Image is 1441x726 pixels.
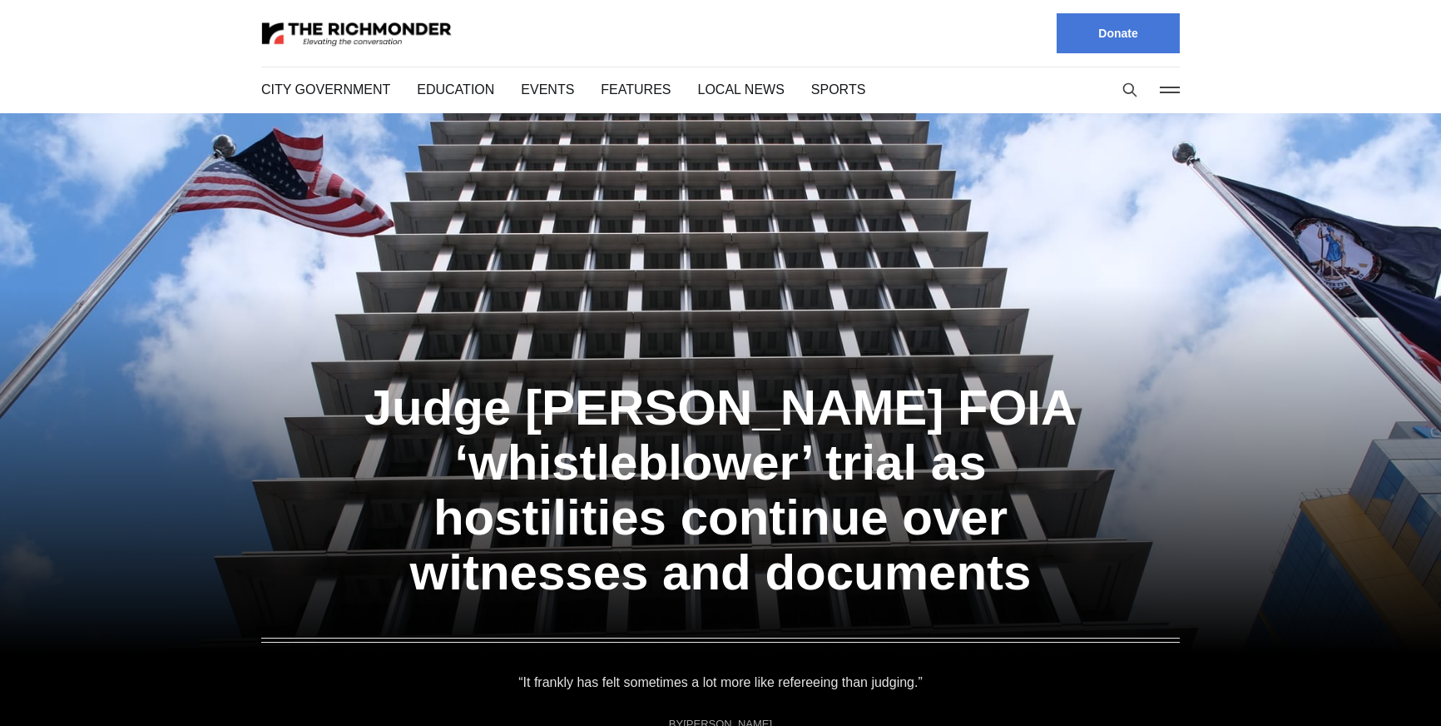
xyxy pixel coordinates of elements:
a: Judge [PERSON_NAME] FOIA ‘whistleblower’ trial as hostilities continue over witnesses and documents [364,380,1077,600]
a: Donate [1057,13,1180,53]
p: “It frankly has felt sometimes a lot more like refereeing than judging.” [518,671,923,694]
a: Local News [684,80,766,99]
a: Events [517,80,566,99]
a: Features [592,80,657,99]
button: Search this site [1117,77,1142,102]
img: The Richmonder [261,19,453,48]
a: Sports [793,80,844,99]
a: Education [413,80,490,99]
a: City Government [261,80,386,99]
